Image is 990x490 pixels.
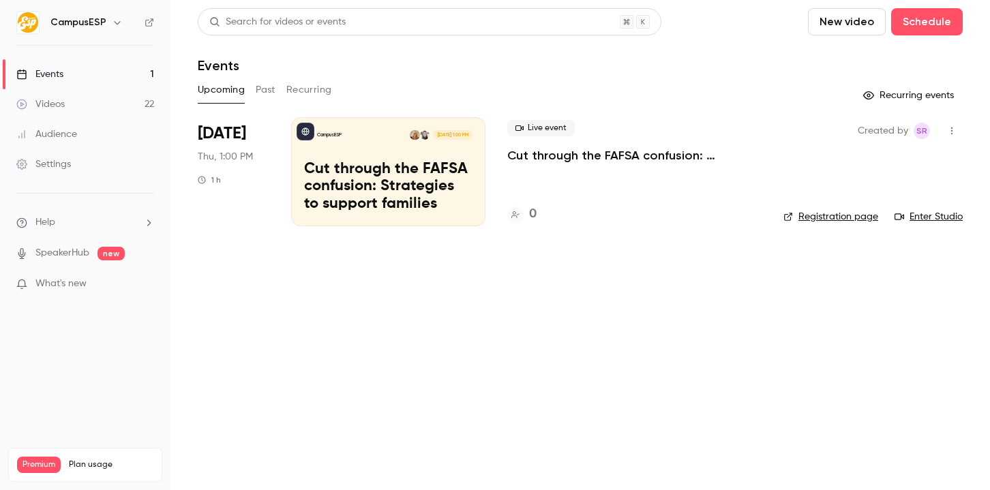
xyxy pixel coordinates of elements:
span: new [97,247,125,260]
a: Enter Studio [895,210,963,224]
div: Oct 16 Thu, 1:00 PM (America/New York) [198,117,269,226]
div: Settings [16,157,71,171]
h6: CampusESP [50,16,106,29]
img: Melissa Greiner [420,130,430,140]
span: [DATE] [198,123,246,144]
button: Recurring [286,79,332,101]
span: Live event [507,120,575,136]
span: Premium [17,457,61,473]
h4: 0 [529,205,537,224]
div: Videos [16,97,65,111]
button: Schedule [891,8,963,35]
span: Created by [858,123,908,139]
div: Events [16,67,63,81]
a: Cut through the FAFSA confusion: Strategies to support families [507,147,762,164]
a: Registration page [783,210,878,224]
button: Past [256,79,275,101]
span: Stephanie Robinson [914,123,930,139]
h1: Events [198,57,239,74]
div: 1 h [198,174,221,185]
iframe: Noticeable Trigger [138,278,154,290]
button: Recurring events [857,85,963,106]
span: Help [35,215,55,230]
img: Melanie Muenzer [410,130,419,140]
span: Thu, 1:00 PM [198,150,253,164]
p: Cut through the FAFSA confusion: Strategies to support families [304,161,472,213]
a: SpeakerHub [35,246,89,260]
a: Cut through the FAFSA confusion: Strategies to support familiesCampusESPMelissa GreinerMelanie Mu... [291,117,485,226]
span: [DATE] 1:00 PM [433,130,472,140]
div: Search for videos or events [209,15,346,29]
p: CampusESP [317,132,342,138]
li: help-dropdown-opener [16,215,154,230]
span: SR [916,123,927,139]
button: New video [808,8,886,35]
a: 0 [507,205,537,224]
div: Audience [16,127,77,141]
button: Upcoming [198,79,245,101]
img: CampusESP [17,12,39,33]
span: What's new [35,277,87,291]
span: Plan usage [69,459,153,470]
